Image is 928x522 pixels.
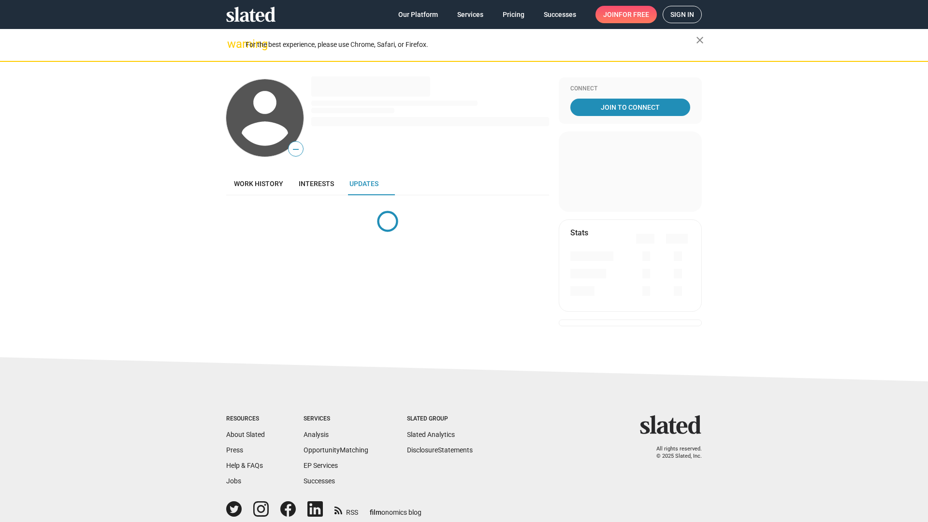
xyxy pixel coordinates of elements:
a: Successes [304,477,335,485]
a: EP Services [304,462,338,469]
a: Analysis [304,431,329,438]
span: Updates [349,180,378,188]
span: Successes [544,6,576,23]
div: Services [304,415,368,423]
span: Our Platform [398,6,438,23]
mat-icon: warning [227,38,239,50]
span: Work history [234,180,283,188]
span: Pricing [503,6,524,23]
a: Sign in [663,6,702,23]
span: Join To Connect [572,99,688,116]
span: Services [457,6,483,23]
a: Interests [291,172,342,195]
div: Slated Group [407,415,473,423]
a: OpportunityMatching [304,446,368,454]
a: Pricing [495,6,532,23]
span: Interests [299,180,334,188]
a: Slated Analytics [407,431,455,438]
a: About Slated [226,431,265,438]
a: Jobs [226,477,241,485]
a: Joinfor free [595,6,657,23]
a: Services [449,6,491,23]
a: Press [226,446,243,454]
a: Join To Connect [570,99,690,116]
a: Updates [342,172,386,195]
div: Resources [226,415,265,423]
mat-card-title: Stats [570,228,588,238]
span: for free [619,6,649,23]
a: Work history [226,172,291,195]
a: Successes [536,6,584,23]
a: Help & FAQs [226,462,263,469]
mat-icon: close [694,34,706,46]
span: film [370,508,381,516]
span: Join [603,6,649,23]
div: Connect [570,85,690,93]
p: All rights reserved. © 2025 Slated, Inc. [646,446,702,460]
a: DisclosureStatements [407,446,473,454]
span: Sign in [670,6,694,23]
span: — [289,143,303,156]
a: filmonomics blog [370,500,421,517]
div: For the best experience, please use Chrome, Safari, or Firefox. [246,38,696,51]
a: Our Platform [391,6,446,23]
a: RSS [334,502,358,517]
